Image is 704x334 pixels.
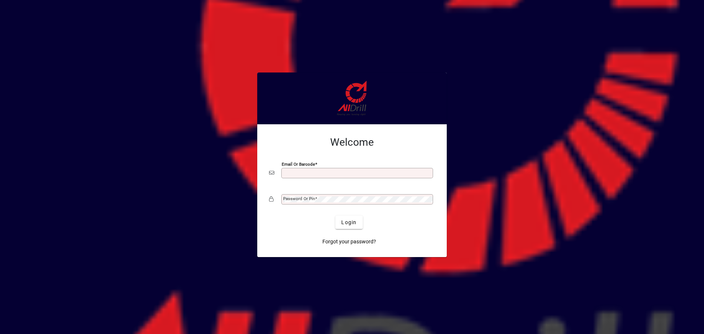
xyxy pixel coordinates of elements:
h2: Welcome [269,136,435,149]
span: Login [341,219,356,226]
span: Forgot your password? [322,238,376,246]
a: Forgot your password? [319,235,379,248]
mat-label: Password or Pin [283,196,315,201]
button: Login [335,216,362,229]
mat-label: Email or Barcode [282,162,315,167]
